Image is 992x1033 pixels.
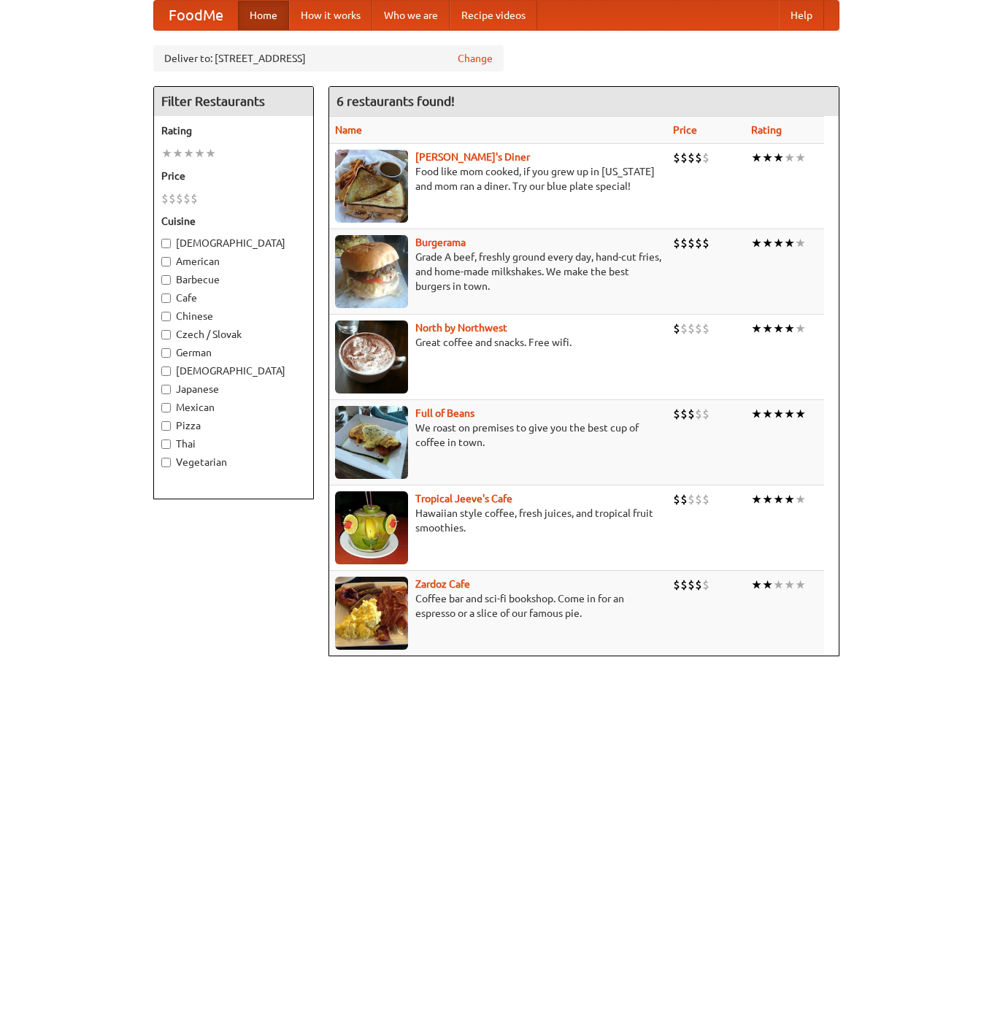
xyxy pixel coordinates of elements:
[680,491,688,507] li: $
[335,250,661,293] p: Grade A beef, freshly ground every day, hand-cut fries, and home-made milkshakes. We make the bes...
[415,151,530,163] a: [PERSON_NAME]'s Diner
[161,236,306,250] label: [DEMOGRAPHIC_DATA]
[784,406,795,422] li: ★
[335,150,408,223] img: sallys.jpg
[191,191,198,207] li: $
[702,491,710,507] li: $
[702,406,710,422] li: $
[695,235,702,251] li: $
[161,214,306,229] h5: Cuisine
[773,150,784,166] li: ★
[680,235,688,251] li: $
[795,491,806,507] li: ★
[695,150,702,166] li: $
[762,235,773,251] li: ★
[335,164,661,193] p: Food like mom cooked, if you grew up in [US_STATE] and mom ran a diner. Try our blue plate special!
[784,491,795,507] li: ★
[161,330,171,339] input: Czech / Slovak
[673,150,680,166] li: $
[289,1,372,30] a: How it works
[695,491,702,507] li: $
[762,150,773,166] li: ★
[154,1,238,30] a: FoodMe
[773,235,784,251] li: ★
[161,291,306,305] label: Cafe
[751,150,762,166] li: ★
[415,407,474,419] a: Full of Beans
[688,491,695,507] li: $
[154,87,313,116] h4: Filter Restaurants
[673,577,680,593] li: $
[673,491,680,507] li: $
[337,94,455,108] ng-pluralize: 6 restaurants found!
[695,406,702,422] li: $
[161,312,171,321] input: Chinese
[415,578,470,590] a: Zardoz Cafe
[673,406,680,422] li: $
[161,455,306,469] label: Vegetarian
[795,150,806,166] li: ★
[450,1,537,30] a: Recipe videos
[688,577,695,593] li: $
[702,235,710,251] li: $
[153,45,504,72] div: Deliver to: [STREET_ADDRESS]
[773,491,784,507] li: ★
[751,124,782,136] a: Rating
[795,406,806,422] li: ★
[695,320,702,337] li: $
[673,124,697,136] a: Price
[161,254,306,269] label: American
[335,235,408,308] img: burgerama.jpg
[695,577,702,593] li: $
[161,458,171,467] input: Vegetarian
[161,439,171,449] input: Thai
[773,577,784,593] li: ★
[335,577,408,650] img: zardoz.jpg
[172,145,183,161] li: ★
[673,320,680,337] li: $
[751,491,762,507] li: ★
[688,150,695,166] li: $
[335,124,362,136] a: Name
[784,320,795,337] li: ★
[688,235,695,251] li: $
[680,320,688,337] li: $
[751,320,762,337] li: ★
[795,235,806,251] li: ★
[183,145,194,161] li: ★
[161,272,306,287] label: Barbecue
[335,506,661,535] p: Hawaiian style coffee, fresh juices, and tropical fruit smoothies.
[688,320,695,337] li: $
[335,591,661,621] p: Coffee bar and sci-fi bookshop. Come in for an espresso or a slice of our famous pie.
[161,309,306,323] label: Chinese
[415,237,466,248] a: Burgerama
[762,491,773,507] li: ★
[795,577,806,593] li: ★
[372,1,450,30] a: Who we are
[773,406,784,422] li: ★
[161,191,169,207] li: $
[335,421,661,450] p: We roast on premises to give you the best cup of coffee in town.
[773,320,784,337] li: ★
[335,491,408,564] img: jeeves.jpg
[161,293,171,303] input: Cafe
[702,320,710,337] li: $
[751,577,762,593] li: ★
[161,145,172,161] li: ★
[751,406,762,422] li: ★
[458,51,493,66] a: Change
[702,150,710,166] li: $
[673,235,680,251] li: $
[680,406,688,422] li: $
[415,322,507,334] a: North by Northwest
[169,191,176,207] li: $
[335,320,408,393] img: north.jpg
[161,400,306,415] label: Mexican
[415,493,512,504] a: Tropical Jeeve's Cafe
[161,418,306,433] label: Pizza
[762,577,773,593] li: ★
